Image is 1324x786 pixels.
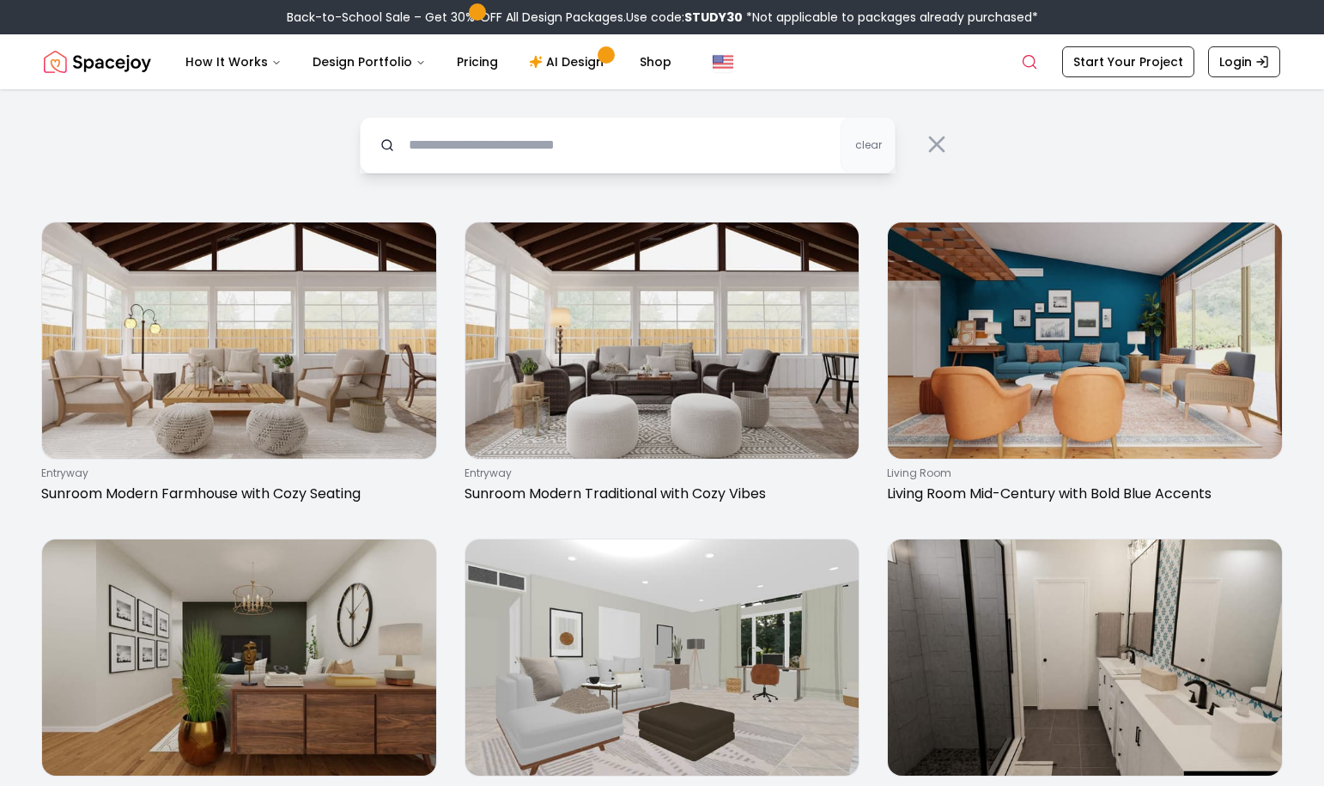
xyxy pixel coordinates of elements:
img: Bathroom Modern Elegant with Double Vanity [888,539,1282,776]
p: entryway [41,466,430,480]
p: Sunroom Modern Traditional with Cozy Vibes [465,484,853,504]
button: Design Portfolio [299,45,440,79]
button: How It Works [172,45,295,79]
a: Start Your Project [1062,46,1194,77]
p: living room [887,466,1276,480]
span: clear [855,138,882,152]
img: Sunroom Modern Farmhouse with Cozy Seating [42,222,436,459]
span: *Not applicable to packages already purchased* [743,9,1038,26]
b: STUDY30 [684,9,743,26]
a: Spacejoy [44,45,151,79]
a: Sunroom Modern Farmhouse with Cozy SeatingentrywaySunroom Modern Farmhouse with Cozy Seating [41,222,437,511]
a: Pricing [443,45,512,79]
img: Spacejoy Logo [44,45,151,79]
span: Use code: [626,9,743,26]
a: Living Room Mid-Century with Bold Blue Accentsliving roomLiving Room Mid-Century with Bold Blue A... [887,222,1283,511]
p: entryway [465,466,853,480]
nav: Global [44,34,1280,89]
img: Home Office: Modern Elegant with Cozy Vibes [465,539,859,776]
p: Sunroom Modern Farmhouse with Cozy Seating [41,484,430,504]
img: Living Room Mid-Century with Bold Blue Accents [888,222,1282,459]
a: AI Design [515,45,623,79]
button: clear [841,117,896,174]
a: Login [1208,46,1280,77]
img: United States [713,52,733,72]
div: Back-to-School Sale – Get 30% OFF All Design Packages. [287,9,1038,26]
a: Shop [626,45,685,79]
nav: Main [172,45,685,79]
a: Sunroom Modern Traditional with Cozy VibesentrywaySunroom Modern Traditional with Cozy Vibes [465,222,860,511]
p: Living Room Mid-Century with Bold Blue Accents [887,484,1276,504]
img: Elegant Living Room with Rich Green Accent Wall [42,539,436,776]
img: Sunroom Modern Traditional with Cozy Vibes [465,222,859,459]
